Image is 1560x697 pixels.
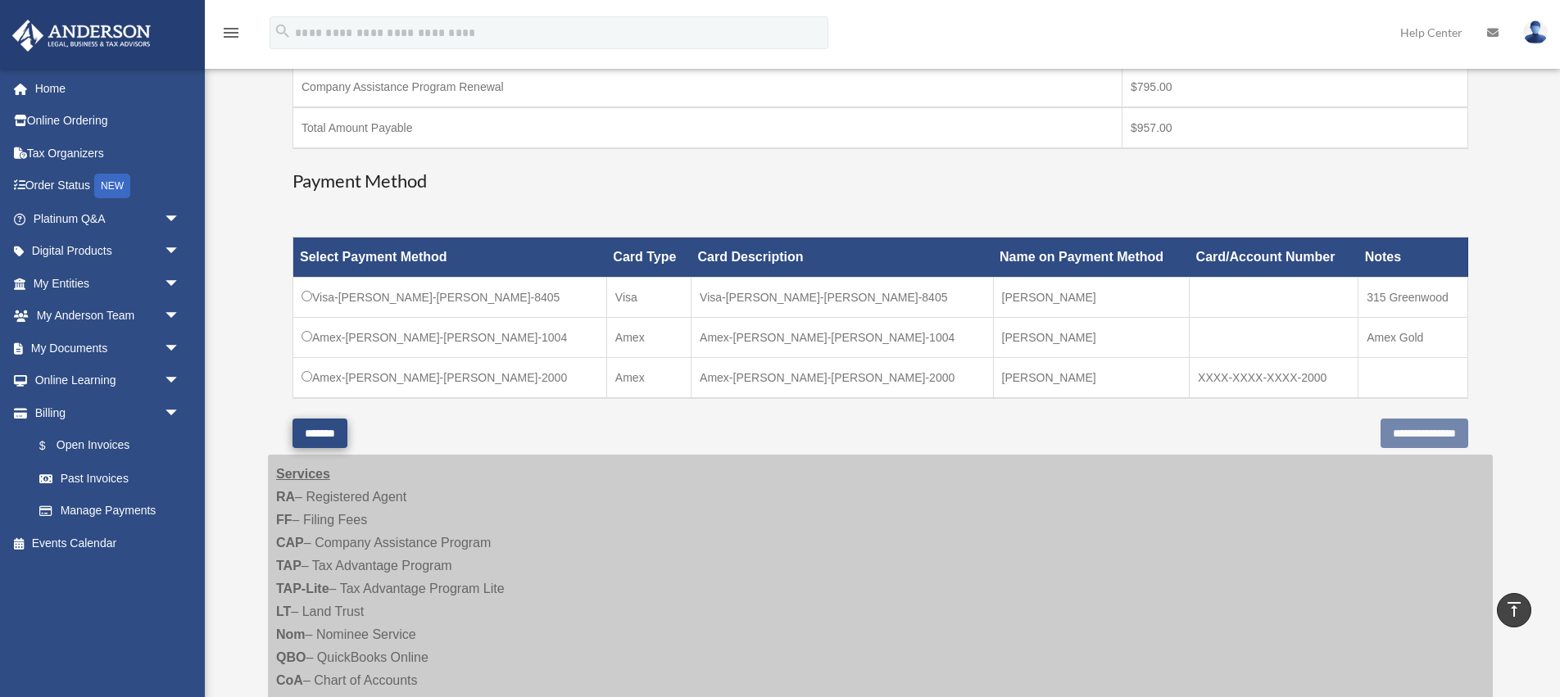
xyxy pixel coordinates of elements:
[11,527,205,559] a: Events Calendar
[276,536,304,550] strong: CAP
[1504,600,1524,619] i: vertical_align_top
[1358,278,1468,318] td: 315 Greenwood
[692,238,993,278] th: Card Description
[1358,318,1468,358] td: Amex Gold
[993,358,1190,399] td: [PERSON_NAME]
[276,513,292,527] strong: FF
[606,318,691,358] td: Amex
[276,627,306,641] strong: Nom
[293,107,1122,148] td: Total Amount Payable
[11,137,205,170] a: Tax Organizers
[11,332,205,364] a: My Documentsarrow_drop_down
[1523,20,1548,44] img: User Pic
[221,23,241,43] i: menu
[7,20,156,52] img: Anderson Advisors Platinum Portal
[164,300,197,333] span: arrow_drop_down
[1122,107,1468,148] td: $957.00
[293,358,607,399] td: Amex-[PERSON_NAME]-[PERSON_NAME]-2000
[164,235,197,269] span: arrow_drop_down
[164,202,197,236] span: arrow_drop_down
[164,364,197,398] span: arrow_drop_down
[276,604,291,618] strong: LT
[11,396,197,429] a: Billingarrow_drop_down
[11,364,205,397] a: Online Learningarrow_drop_down
[993,278,1190,318] td: [PERSON_NAME]
[11,202,205,235] a: Platinum Q&Aarrow_drop_down
[276,490,295,504] strong: RA
[164,267,197,301] span: arrow_drop_down
[11,235,205,268] a: Digital Productsarrow_drop_down
[276,650,306,664] strong: QBO
[1358,238,1468,278] th: Notes
[23,495,197,527] a: Manage Payments
[692,358,993,399] td: Amex-[PERSON_NAME]-[PERSON_NAME]-2000
[11,105,205,138] a: Online Ordering
[23,429,188,463] a: $Open Invoices
[993,238,1190,278] th: Name on Payment Method
[293,278,607,318] td: Visa-[PERSON_NAME]-[PERSON_NAME]-8405
[164,396,197,430] span: arrow_drop_down
[1497,593,1531,627] a: vertical_align_top
[276,559,302,573] strong: TAP
[293,67,1122,108] td: Company Assistance Program Renewal
[274,22,292,40] i: search
[48,436,57,456] span: $
[1190,238,1358,278] th: Card/Account Number
[692,318,993,358] td: Amex-[PERSON_NAME]-[PERSON_NAME]-1004
[23,462,197,495] a: Past Invoices
[1190,358,1358,399] td: XXXX-XXXX-XXXX-2000
[221,29,241,43] a: menu
[11,300,205,333] a: My Anderson Teamarrow_drop_down
[276,673,303,687] strong: CoA
[94,174,130,198] div: NEW
[276,582,329,595] strong: TAP-Lite
[292,169,1468,194] h3: Payment Method
[692,278,993,318] td: Visa-[PERSON_NAME]-[PERSON_NAME]-8405
[11,267,205,300] a: My Entitiesarrow_drop_down
[606,358,691,399] td: Amex
[164,332,197,365] span: arrow_drop_down
[993,318,1190,358] td: [PERSON_NAME]
[606,238,691,278] th: Card Type
[11,72,205,105] a: Home
[293,318,607,358] td: Amex-[PERSON_NAME]-[PERSON_NAME]-1004
[293,238,607,278] th: Select Payment Method
[11,170,205,203] a: Order StatusNEW
[606,278,691,318] td: Visa
[1122,67,1468,108] td: $795.00
[276,467,330,481] strong: Services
